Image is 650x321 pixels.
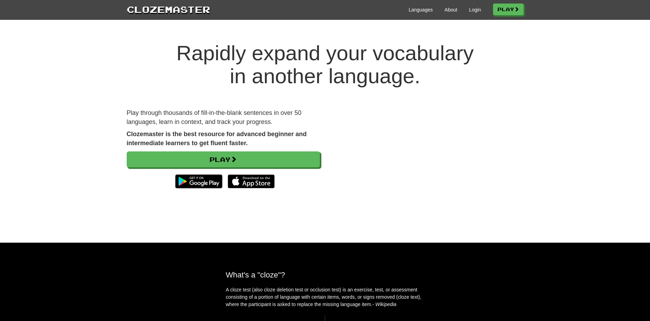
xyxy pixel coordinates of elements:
[127,151,320,167] a: Play
[445,6,457,13] a: About
[373,302,397,307] em: - Wikipedia
[226,286,424,308] p: A cloze test (also cloze deletion test or occlusion test) is an exercise, test, or assessment con...
[409,6,433,13] a: Languages
[127,131,307,147] strong: Clozemaster is the best resource for advanced beginner and intermediate learners to get fluent fa...
[228,174,275,188] img: Download_on_the_App_Store_Badge_US-UK_135x40-25178aeef6eb6b83b96f5f2d004eda3bffbb37122de64afbaef7...
[226,271,424,279] h2: What's a "cloze"?
[172,171,226,192] img: Get it on Google Play
[469,6,481,13] a: Login
[127,109,320,126] p: Play through thousands of fill-in-the-blank sentences in over 50 languages, learn in context, and...
[127,3,210,16] a: Clozemaster
[493,3,524,15] a: Play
